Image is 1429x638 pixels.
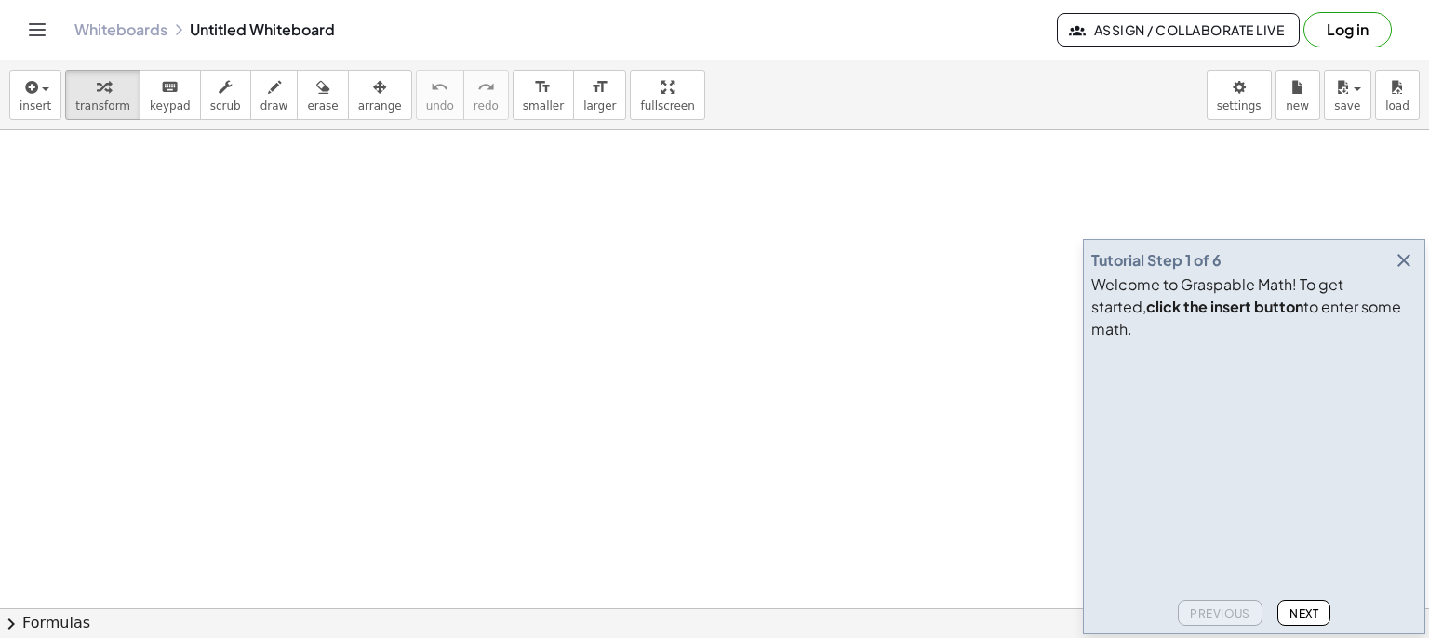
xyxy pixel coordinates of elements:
button: settings [1207,70,1272,120]
span: insert [20,100,51,113]
span: arrange [358,100,402,113]
button: Next [1277,600,1330,626]
button: redoredo [463,70,509,120]
span: Next [1289,606,1318,620]
a: Whiteboards [74,20,167,39]
span: redo [474,100,499,113]
button: undoundo [416,70,464,120]
i: keyboard [161,76,179,99]
span: draw [260,100,288,113]
button: fullscreen [630,70,704,120]
button: keyboardkeypad [140,70,201,120]
span: larger [583,100,616,113]
span: erase [307,100,338,113]
button: Assign / Collaborate Live [1057,13,1300,47]
span: new [1286,100,1309,113]
button: Log in [1303,12,1392,47]
div: Tutorial Step 1 of 6 [1091,249,1222,272]
i: undo [431,76,448,99]
span: transform [75,100,130,113]
button: scrub [200,70,251,120]
i: redo [477,76,495,99]
span: settings [1217,100,1262,113]
button: insert [9,70,61,120]
span: save [1334,100,1360,113]
span: load [1385,100,1409,113]
button: load [1375,70,1420,120]
span: fullscreen [640,100,694,113]
i: format_size [591,76,608,99]
button: format_sizesmaller [513,70,574,120]
span: Assign / Collaborate Live [1073,21,1284,38]
button: erase [297,70,348,120]
button: draw [250,70,299,120]
span: undo [426,100,454,113]
span: smaller [523,100,564,113]
button: format_sizelarger [573,70,626,120]
span: scrub [210,100,241,113]
button: transform [65,70,140,120]
button: new [1275,70,1320,120]
button: save [1324,70,1371,120]
div: Welcome to Graspable Math! To get started, to enter some math. [1091,273,1417,340]
b: click the insert button [1146,297,1303,316]
button: arrange [348,70,412,120]
button: Toggle navigation [22,15,52,45]
i: format_size [534,76,552,99]
span: keypad [150,100,191,113]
